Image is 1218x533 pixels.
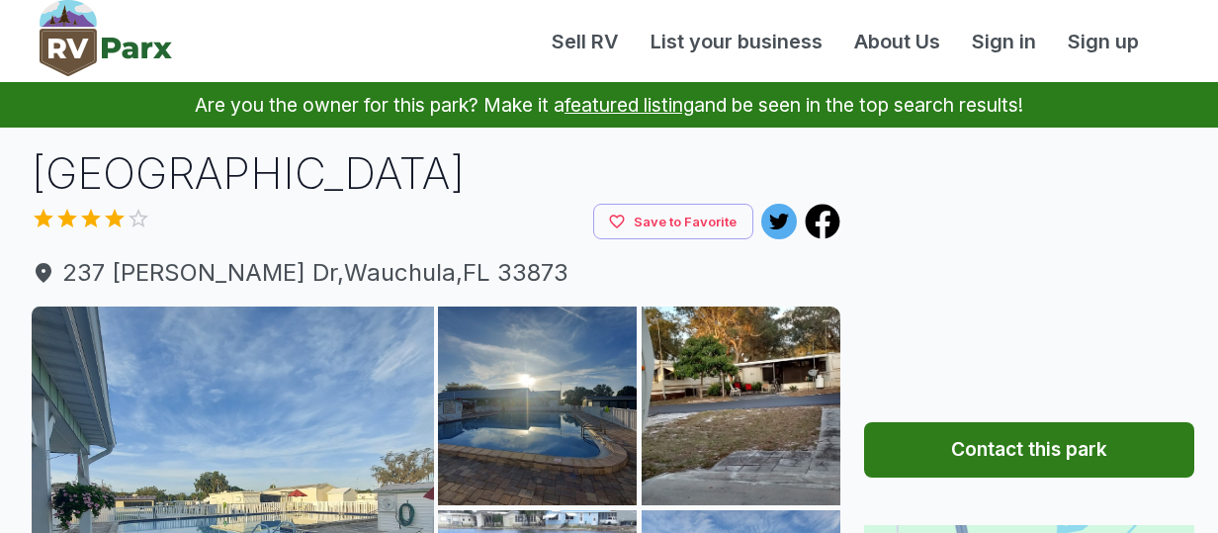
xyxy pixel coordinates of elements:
[32,255,840,291] span: 237 [PERSON_NAME] Dr , Wauchula , FL 33873
[864,422,1194,478] button: Contact this park
[1052,27,1155,56] a: Sign up
[536,27,635,56] a: Sell RV
[438,307,637,505] img: AAcXr8o7FIbaWealNxW6wN0NR8eLTzniSEyT26iEhLyvDv-bqFWPZP6Ig6gWw6fP4ycMKwlF7siPETzCXJwmKRsqPojBm0uK3...
[593,204,753,240] button: Save to Favorite
[864,143,1194,391] iframe: Advertisement
[642,307,840,505] img: AAcXr8rFOfBTCBgwmZBr6h3PfW4QNVI5ubPZJihPC66sspemL0Ppr9c9dAHuEaGWHAqJSz663Og9QYQ3lfdf2ttpDTaeaffie...
[32,255,840,291] a: 237 [PERSON_NAME] Dr,Wauchula,FL 33873
[956,27,1052,56] a: Sign in
[32,143,840,204] h1: [GEOGRAPHIC_DATA]
[24,82,1194,128] p: Are you the owner for this park? Make it a and be seen in the top search results!
[838,27,956,56] a: About Us
[635,27,838,56] a: List your business
[565,93,694,117] a: featured listing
